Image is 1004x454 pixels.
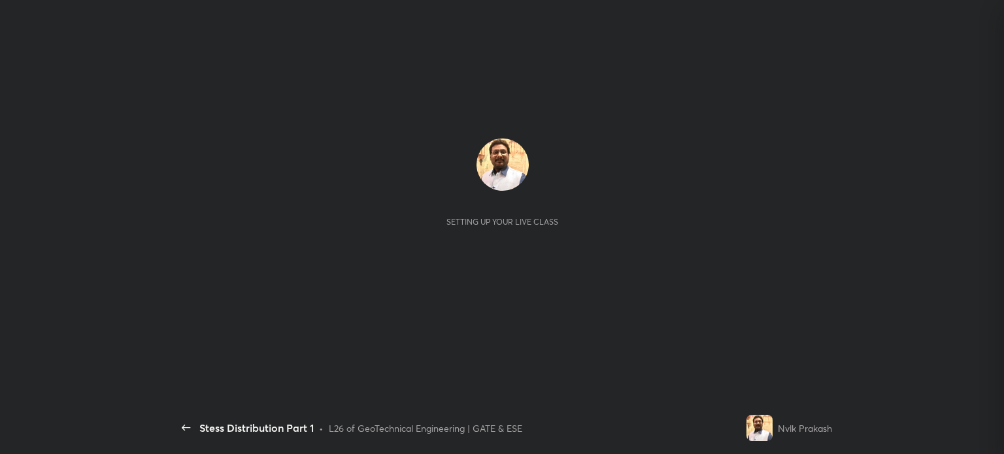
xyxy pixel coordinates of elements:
[477,138,529,191] img: fda5f69eff034ab9acdd9fb98457250a.jpg
[319,421,324,435] div: •
[329,421,522,435] div: L26 of GeoTechnical Engineering | GATE & ESE
[199,420,314,436] div: Stess Distribution Part 1
[778,421,832,435] div: Nvlk Prakash
[746,415,773,441] img: fda5f69eff034ab9acdd9fb98457250a.jpg
[446,217,558,227] div: Setting up your live class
